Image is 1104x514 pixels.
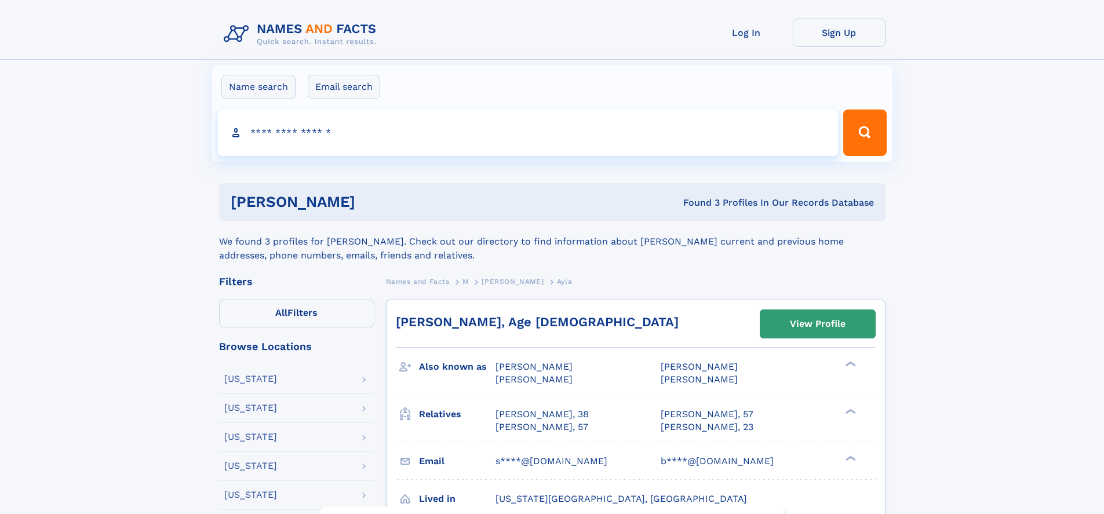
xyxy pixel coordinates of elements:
input: search input [218,110,839,156]
span: All [275,307,287,318]
span: [PERSON_NAME] [661,374,738,385]
div: ❯ [843,360,857,368]
div: We found 3 profiles for [PERSON_NAME]. Check out our directory to find information about [PERSON_... [219,221,886,263]
a: [PERSON_NAME], 57 [661,408,753,421]
a: M [462,274,469,289]
div: Filters [219,276,374,287]
a: View Profile [760,310,875,338]
div: [US_STATE] [224,490,277,500]
div: [US_STATE] [224,432,277,442]
span: M [462,278,469,286]
div: [US_STATE] [224,461,277,471]
a: Sign Up [793,19,886,47]
a: [PERSON_NAME] [482,274,544,289]
a: [PERSON_NAME], Age [DEMOGRAPHIC_DATA] [396,315,679,329]
span: [PERSON_NAME] [661,361,738,372]
h1: [PERSON_NAME] [231,195,519,209]
span: [PERSON_NAME] [495,374,573,385]
a: [PERSON_NAME], 57 [495,421,588,433]
span: [US_STATE][GEOGRAPHIC_DATA], [GEOGRAPHIC_DATA] [495,493,747,504]
div: [US_STATE] [224,403,277,413]
label: Filters [219,300,374,327]
a: [PERSON_NAME], 38 [495,408,589,421]
a: [PERSON_NAME], 23 [661,421,753,433]
h3: Relatives [419,404,495,424]
div: ❯ [843,454,857,462]
div: ❯ [843,407,857,415]
div: Browse Locations [219,341,374,352]
label: Email search [308,75,380,99]
label: Name search [221,75,296,99]
div: View Profile [790,311,846,337]
span: [PERSON_NAME] [495,361,573,372]
span: Ayla [557,278,572,286]
a: Names and Facts [386,274,450,289]
h3: Lived in [419,489,495,509]
img: Logo Names and Facts [219,19,386,50]
button: Search Button [843,110,886,156]
h3: Also known as [419,357,495,377]
span: [PERSON_NAME] [482,278,544,286]
div: [US_STATE] [224,374,277,384]
a: Log In [700,19,793,47]
h3: Email [419,451,495,471]
div: Found 3 Profiles In Our Records Database [519,196,874,209]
